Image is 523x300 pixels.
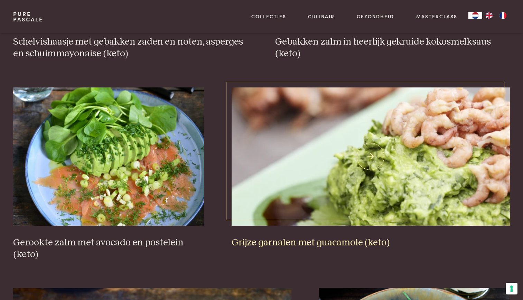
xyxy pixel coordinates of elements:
[13,11,43,22] a: PurePascale
[13,36,248,60] h3: Schelvishaasje met gebakken zaden en noten, asperges en schuimmayonaise (keto)
[232,87,510,226] img: Grijze garnalen met guacamole (keto)
[13,87,204,261] a: Gerookte zalm met avocado en postelein (keto) Gerookte zalm met avocado en postelein (keto)
[482,12,496,19] a: EN
[357,13,394,20] a: Gezondheid
[468,12,482,19] a: NL
[496,12,510,19] a: FR
[232,237,510,249] h3: Grijze garnalen met guacamole (keto)
[275,36,510,60] h3: Gebakken zalm in heerlijk gekruide kokosmelksaus (keto)
[416,13,457,20] a: Masterclass
[308,13,335,20] a: Culinair
[13,87,204,226] img: Gerookte zalm met avocado en postelein (keto)
[13,237,204,261] h3: Gerookte zalm met avocado en postelein (keto)
[468,12,510,19] aside: Language selected: Nederlands
[506,283,517,294] button: Uw voorkeuren voor toestemming voor trackingtechnologieën
[468,12,482,19] div: Language
[232,87,510,249] a: Grijze garnalen met guacamole (keto) Grijze garnalen met guacamole (keto)
[482,12,510,19] ul: Language list
[251,13,286,20] a: Collecties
